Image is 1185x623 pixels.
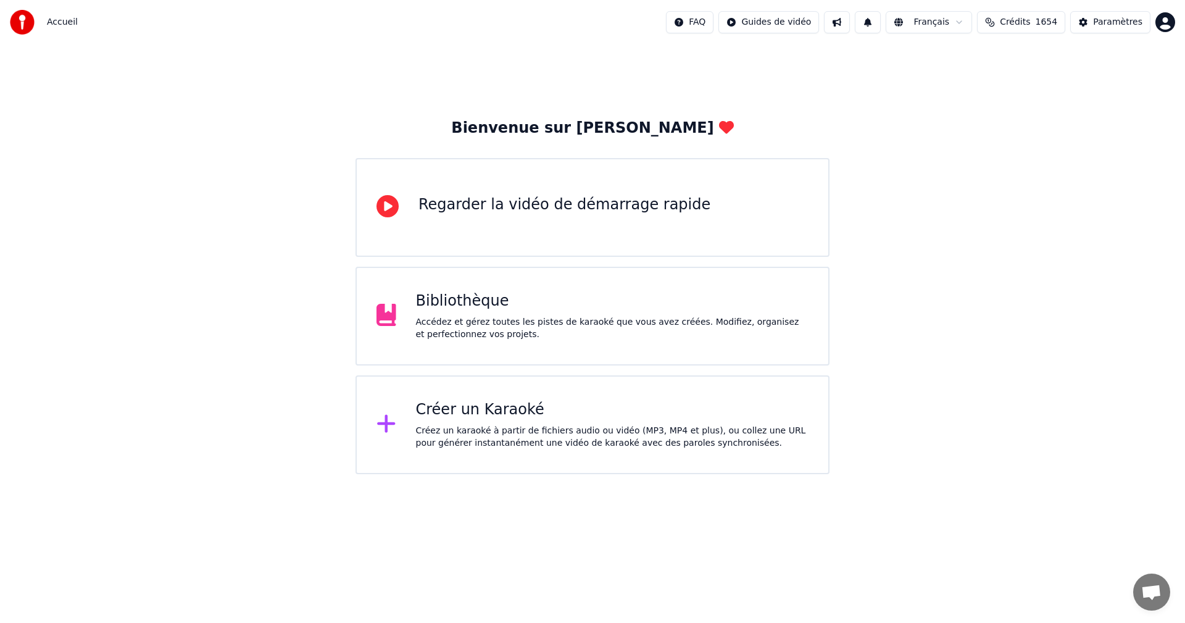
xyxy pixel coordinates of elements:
[1070,11,1150,33] button: Paramètres
[416,316,809,341] div: Accédez et gérez toutes les pistes de karaoké que vous avez créées. Modifiez, organisez et perfec...
[47,16,78,28] nav: breadcrumb
[416,291,809,311] div: Bibliothèque
[416,425,809,449] div: Créez un karaoké à partir de fichiers audio ou vidéo (MP3, MP4 et plus), ou collez une URL pour g...
[666,11,713,33] button: FAQ
[977,11,1065,33] button: Crédits1654
[416,400,809,420] div: Créer un Karaoké
[418,195,710,215] div: Regarder la vidéo de démarrage rapide
[1093,16,1142,28] div: Paramètres
[1036,16,1058,28] span: 1654
[1133,574,1170,611] div: Ouvrir le chat
[10,10,35,35] img: youka
[451,119,733,138] div: Bienvenue sur [PERSON_NAME]
[718,11,819,33] button: Guides de vidéo
[47,16,78,28] span: Accueil
[1000,16,1030,28] span: Crédits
